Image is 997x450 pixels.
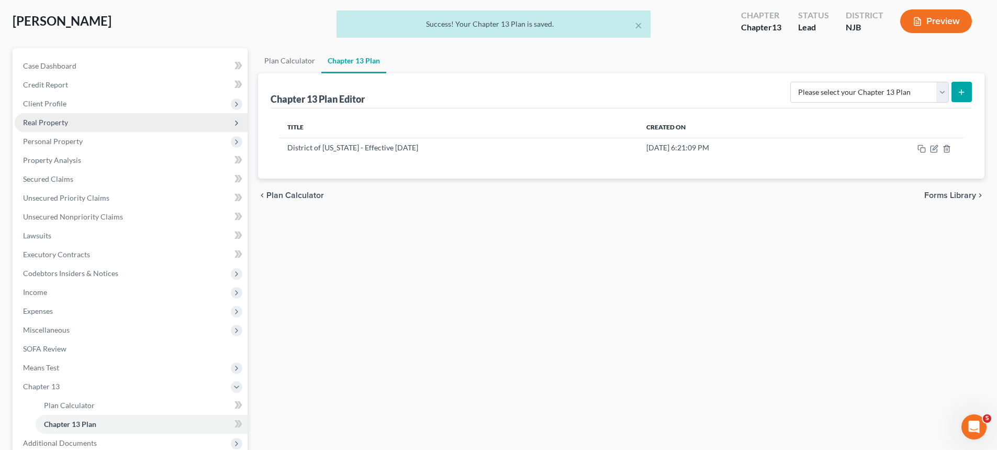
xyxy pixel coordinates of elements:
span: Additional Documents [23,438,97,447]
span: Chapter 13 Plan [44,420,96,429]
a: Case Dashboard [15,57,248,75]
span: Income [23,288,47,297]
button: chevron_left Plan Calculator [258,191,324,200]
th: Title [279,117,637,138]
div: District [846,9,883,21]
div: Chapter [741,9,781,21]
span: Executory Contracts [23,250,90,259]
a: Lawsuits [15,226,248,245]
span: SOFA Review [23,344,66,353]
a: Unsecured Nonpriority Claims [15,207,248,226]
span: Miscellaneous [23,325,70,334]
span: Personal Property [23,137,83,146]
i: chevron_right [976,191,984,200]
a: Chapter 13 Plan [36,415,248,434]
span: 5 [983,414,991,423]
a: Secured Claims [15,170,248,189]
div: Status [798,9,829,21]
span: Plan Calculator [266,191,324,200]
a: Credit Report [15,75,248,94]
td: [DATE] 6:21:09 PM [638,138,831,158]
span: Forms Library [924,191,976,200]
div: Chapter 13 Plan Editor [271,93,365,105]
button: Forms Library chevron_right [924,191,984,200]
span: Secured Claims [23,174,73,183]
span: Means Test [23,363,59,372]
td: District of [US_STATE] - Effective [DATE] [279,138,637,158]
span: Credit Report [23,80,68,89]
i: chevron_left [258,191,266,200]
a: Executory Contracts [15,245,248,264]
span: Case Dashboard [23,61,76,70]
span: Client Profile [23,99,66,108]
a: Plan Calculator [258,48,321,73]
a: Chapter 13 Plan [321,48,386,73]
span: Plan Calculator [44,401,95,410]
span: Chapter 13 [23,382,60,391]
span: Unsecured Nonpriority Claims [23,212,123,221]
span: Expenses [23,306,53,315]
th: Created On [638,117,831,138]
span: Codebtors Insiders & Notices [23,269,118,278]
a: Plan Calculator [36,396,248,415]
iframe: Intercom live chat [961,414,987,440]
button: Preview [900,9,972,33]
span: Real Property [23,118,68,127]
div: Success! Your Chapter 13 Plan is saved. [345,19,642,29]
span: Property Analysis [23,156,81,164]
span: Lawsuits [23,231,51,240]
span: Unsecured Priority Claims [23,193,109,202]
button: × [635,19,642,31]
a: Unsecured Priority Claims [15,189,248,207]
a: Property Analysis [15,151,248,170]
a: SOFA Review [15,339,248,358]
